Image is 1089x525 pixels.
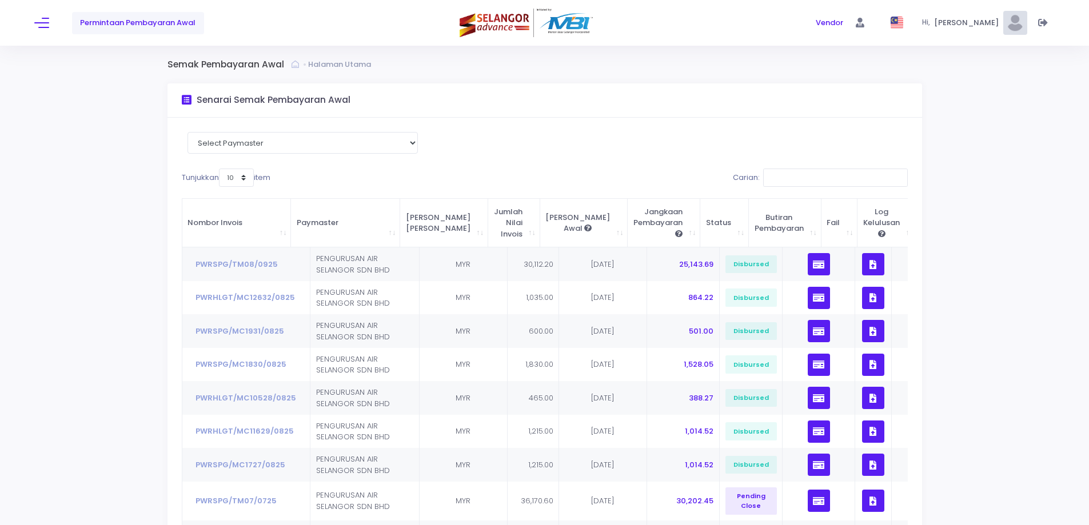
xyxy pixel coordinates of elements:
[400,199,488,248] th: Mata Wang : activate to sort column ascending
[725,487,777,515] span: Pending Close
[188,320,292,342] button: PWRSPG/MC1931/0825
[685,426,713,436] span: 1,014.52
[420,482,508,520] td: MYR
[725,422,777,440] span: Disbursed
[167,59,292,70] h3: Semak Pembayaran Awal
[808,320,830,342] button: Klik Lihat Senarai Pembayaran
[188,387,304,409] button: PWRHLGT/MC10528/0825
[559,482,647,520] td: [DATE]
[420,247,508,281] td: MYR
[540,199,628,248] th: Tarikh Pembayaran Awal <span data-skin="dark" data-toggle="kt-tooltip" data-placement="bottom" ti...
[725,288,777,307] span: Disbursed
[529,326,553,336] span: 600.00
[559,381,647,415] td: [DATE]
[559,247,647,281] td: [DATE]
[700,199,749,248] th: Status : activate to sort column ascending
[922,18,934,28] span: Hi,
[808,387,830,409] button: Klik Lihat Senarai Pembayaran
[679,259,713,270] span: 25,143.69
[676,495,713,506] span: 30,202.45
[420,415,508,448] td: MYR
[521,495,553,506] span: 36,170.60
[862,490,884,512] button: Klik untuk Lihat Dokumen, Muat Naik, Muat turun, dan Padam Dokumen
[857,199,918,248] th: Log Kelulusan <span data-skin="dark" data-toggle="kt-tooltip" data-placement="bottom" title="" da...
[808,253,830,275] button: Klik Lihat Senarai Pembayaran
[808,354,830,376] button: Klik Lihat Senarai Pembayaran
[862,387,884,409] button: Klik untuk Lihat Dokumen, Muat Naik, Muat turun, dan Padam Dokumen
[182,199,292,248] th: Nombor Invois : activate to sort column ascending
[1003,11,1027,35] img: Pic
[733,169,908,187] label: Carian:
[559,314,647,348] td: [DATE]
[316,454,390,476] span: PENGURUSAN AIR SELANGOR SDN BHD
[689,392,713,403] span: 388.27
[689,326,713,336] span: 501.00
[420,381,508,415] td: MYR
[316,253,390,275] span: PENGURUSAN AIR SELANGOR SDN BHD
[316,420,390,443] span: PENGURUSAN AIR SELANGOR SDN BHD
[862,320,884,342] button: Klik untuk Lihat Dokumen, Muat Naik, Muat turun, dan Padam Dokumen
[749,199,821,248] th: Butiran Pembayaran : activate to sort column ascending
[808,420,830,443] button: Klik Lihat Senarai Pembayaran
[420,314,508,348] td: MYR
[188,254,286,275] button: PWRSPG/TM08/0925
[316,287,390,309] span: PENGURUSAN AIR SELANGOR SDN BHD
[685,459,713,470] span: 1,014.52
[529,392,553,403] span: 465.00
[188,287,303,308] button: PWRHLGT/MC12632/0825
[420,348,508,382] td: MYR
[488,199,540,248] th: Jumlah Nilai Invois : activate to sort column ascending
[725,322,777,340] span: Disbursed
[821,199,858,248] th: Fail : activate to sort column ascending
[688,292,713,303] span: 864.22
[197,95,350,106] h3: Senarai Semak Pembayaran Awal
[420,281,508,315] td: MYR
[528,459,553,470] span: 1,215.00
[524,259,553,270] span: 30,112.20
[559,281,647,315] td: [DATE]
[188,354,294,375] button: PWRSPG/MC1830/0825
[316,320,390,342] span: PENGURUSAN AIR SELANGOR SDN BHD
[188,420,302,442] button: PWRHLGT/MC11629/0825
[525,359,553,370] span: 1,830.00
[316,387,390,409] span: PENGURUSAN AIR SELANGOR SDN BHD
[72,12,204,34] a: Permintaan Pembayaran Awal
[934,17,1003,29] span: [PERSON_NAME]
[559,415,647,448] td: [DATE]
[316,490,390,512] span: PENGURUSAN AIR SELANGOR SDN BHD
[80,17,196,29] span: Permintaan Pembayaran Awal
[808,287,830,309] button: Klik Lihat Senarai Pembayaran
[188,490,285,512] button: PWRSPG/TM07/0725
[420,448,508,482] td: MYR
[862,253,884,275] button: Klik untuk Lihat Dokumen, Muat Naik, Muat turun, dan Padam Dokumen
[816,17,843,29] span: Vendor
[188,454,293,476] button: PWRSPG/MC1727/0825
[725,255,777,274] span: Disbursed
[862,354,884,376] button: Klik untuk Lihat Dokumen, Muat Naik, Muat turun, dan Padam Dokumen
[725,389,777,407] span: Disbursed
[316,354,390,376] span: PENGURUSAN AIR SELANGOR SDN BHD
[628,199,700,248] th: Jangkaan Pembayaran <span data-skin="dark" data-toggle="kt-tooltip" data-placement="bottom" title...
[291,199,400,248] th: Paymaster: activate to sort column ascending
[862,287,884,309] button: Klik untuk Lihat Dokumen, Muat Naik, Muat turun, dan Padam Dokumen
[526,292,553,303] span: 1,035.00
[808,454,830,476] button: Klik Lihat Senarai Pembayaran
[182,169,270,187] label: Tunjukkan item
[763,169,908,187] input: Carian:
[808,490,830,512] button: Klik Lihat Senarai Pembayaran
[528,426,553,436] span: 1,215.00
[308,59,374,70] a: Halaman Utama
[559,348,647,382] td: [DATE]
[219,169,254,187] select: Tunjukkanitem
[460,9,596,37] img: Logo
[684,359,713,370] span: 1,528.05
[559,448,647,482] td: [DATE]
[862,454,884,476] button: Klik untuk Lihat Dokumen, Muat Naik, Muat turun, dan Padam Dokumen
[725,456,777,474] span: Disbursed
[862,420,884,443] button: Klik untuk Lihat Dokumen, Muat Naik, Muat turun, dan Padam Dokumen
[725,355,777,374] span: Disbursed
